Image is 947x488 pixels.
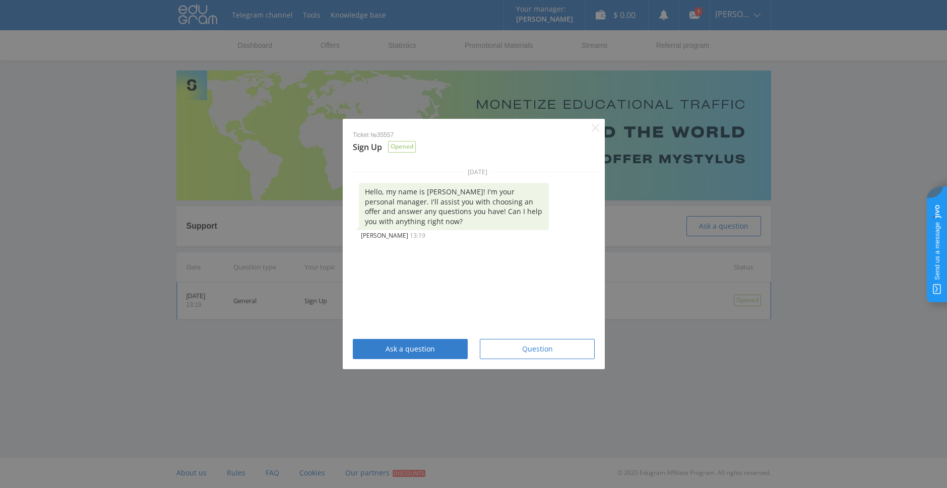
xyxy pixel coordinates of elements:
span: Ask a question [386,345,435,353]
button: Close [592,124,600,132]
span: 13:19 [410,231,425,240]
span: [DATE] [464,169,491,176]
div: Opened [388,141,416,153]
span: [PERSON_NAME] [361,231,410,240]
div: Sign Up [353,131,595,154]
div: Hello, my name is [PERSON_NAME]! I'm your personal manager. I'll assist you with choosing an offe... [359,183,549,230]
button: Question [480,339,595,359]
p: Ticket №35557 [353,131,595,140]
button: Ask a question [353,339,468,359]
span: Question [522,345,552,353]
